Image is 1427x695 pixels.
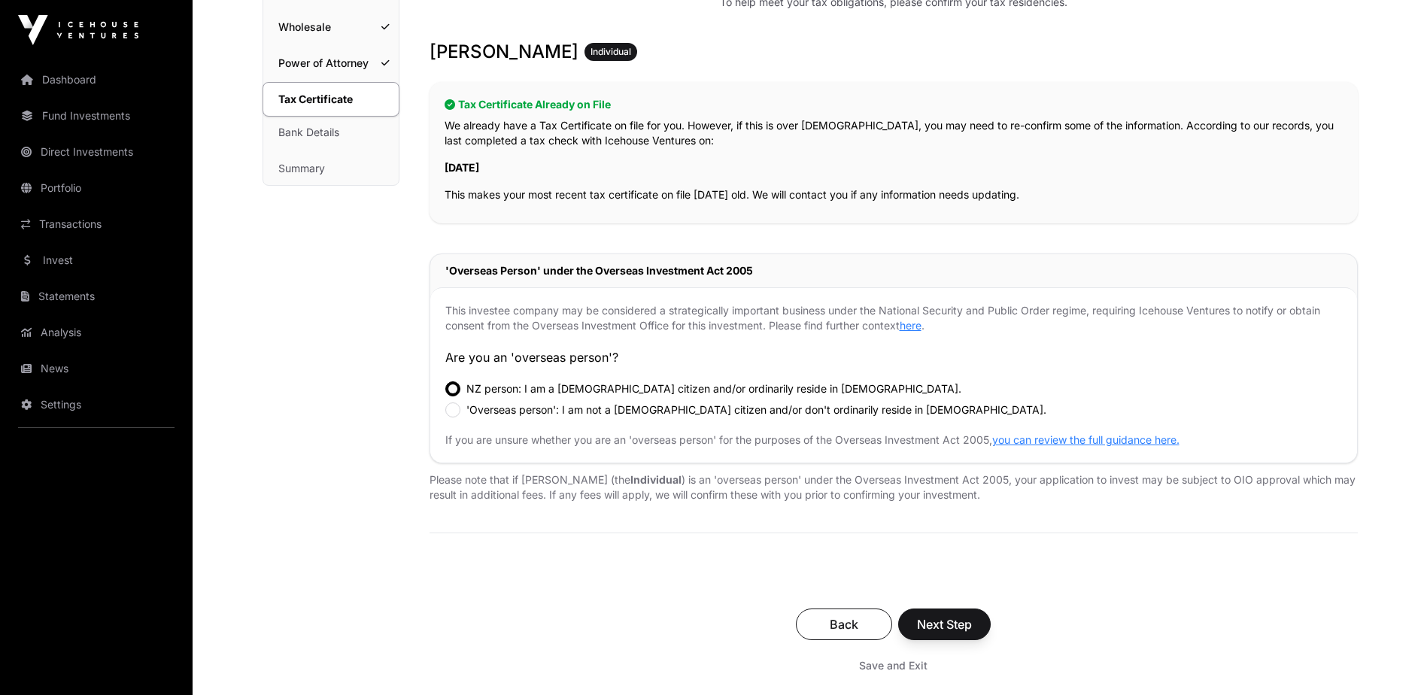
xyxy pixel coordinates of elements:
button: Save and Exit [841,652,946,679]
p: Are you an 'overseas person'? [445,348,1342,366]
a: Analysis [12,316,181,349]
a: Settings [12,388,181,421]
label: 'Overseas person': I am not a [DEMOGRAPHIC_DATA] citizen and/or don't ordinarily reside in [DEMOG... [466,402,1046,417]
img: Icehouse Ventures Logo [18,15,138,45]
h2: 'Overseas Person' under the Overseas Investment Act 2005 [445,263,1342,278]
p: This investee company may be considered a strategically important business under the National Sec... [445,303,1342,333]
a: Transactions [12,208,181,241]
p: This makes your most recent tax certificate on file [DATE] old. We will contact you if any inform... [445,187,1343,202]
a: Power of Attorney [263,47,399,80]
span: Individual [591,46,631,58]
span: Next Step [917,615,972,633]
a: Statements [12,280,181,313]
p: We already have a Tax Certificate on file for you. However, if this is over [DEMOGRAPHIC_DATA], y... [445,118,1343,148]
a: Wholesale [263,11,399,44]
label: NZ person: I am a [DEMOGRAPHIC_DATA] citizen and/or ordinarily reside in [DEMOGRAPHIC_DATA]. [466,381,961,396]
h2: Tax Certificate Already on File [445,97,1343,112]
p: [DATE] [445,160,1343,175]
a: News [12,352,181,385]
a: Fund Investments [12,99,181,132]
a: Invest [12,244,181,277]
a: Direct Investments [12,135,181,168]
span: Individual [630,473,682,486]
a: here [900,319,921,332]
a: Summary [263,152,399,185]
a: you can review the full guidance here. [992,433,1180,446]
span: Save and Exit [859,658,928,673]
p: If you are unsure whether you are an 'overseas person' for the purposes of the Overseas Investmen... [445,432,1342,448]
span: Back [815,615,873,633]
p: Please note that if [PERSON_NAME] (the ) is an 'overseas person' under the Overseas Investment Ac... [430,472,1358,502]
iframe: Chat Widget [1352,623,1427,695]
a: Dashboard [12,63,181,96]
h3: [PERSON_NAME] [430,40,1358,64]
a: Tax Certificate [263,82,399,117]
button: Back [796,609,892,640]
button: Next Step [898,609,991,640]
a: Portfolio [12,171,181,205]
a: Bank Details [263,116,399,149]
